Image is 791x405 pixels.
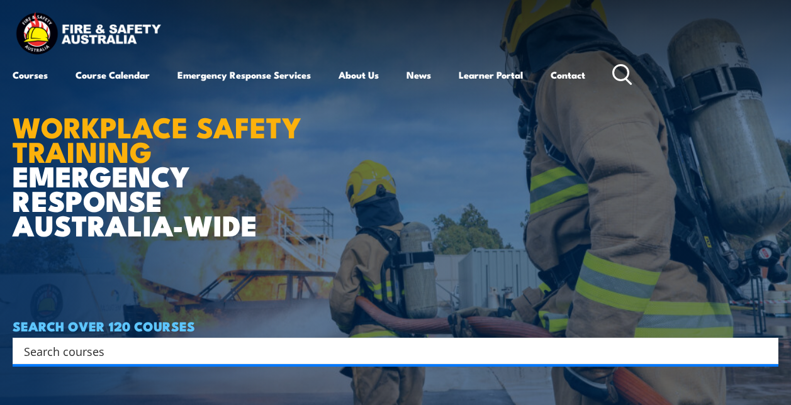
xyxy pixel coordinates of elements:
strong: WORKPLACE SAFETY TRAINING [13,104,301,172]
form: Search form [26,342,753,360]
button: Search magnifier button [756,342,774,360]
h1: EMERGENCY RESPONSE AUSTRALIA-WIDE [13,82,320,237]
h4: SEARCH OVER 120 COURSES [13,319,778,333]
a: Contact [551,60,585,90]
a: About Us [339,60,379,90]
input: Search input [24,341,751,360]
a: Course Calendar [76,60,150,90]
a: Emergency Response Services [177,60,311,90]
a: Learner Portal [459,60,523,90]
a: Courses [13,60,48,90]
a: News [407,60,431,90]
